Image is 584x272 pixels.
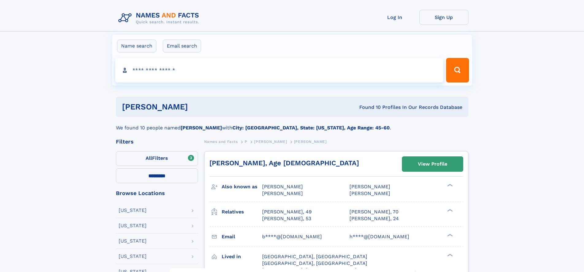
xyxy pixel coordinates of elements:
[446,58,469,82] button: Search Button
[402,157,463,171] a: View Profile
[254,140,287,144] span: [PERSON_NAME]
[163,40,201,52] label: Email search
[222,182,262,192] h3: Also known as
[262,184,303,190] span: [PERSON_NAME]
[119,254,147,259] div: [US_STATE]
[115,58,444,82] input: search input
[419,10,468,25] a: Sign Up
[119,223,147,228] div: [US_STATE]
[262,254,367,259] span: [GEOGRAPHIC_DATA], [GEOGRAPHIC_DATA]
[349,190,390,196] span: [PERSON_NAME]
[370,10,419,25] a: Log In
[222,232,262,242] h3: Email
[117,40,156,52] label: Name search
[119,239,147,243] div: [US_STATE]
[222,251,262,262] h3: Lived in
[204,138,238,145] a: Names and Facts
[349,215,399,222] a: [PERSON_NAME], 24
[349,184,390,190] span: [PERSON_NAME]
[116,151,198,166] label: Filters
[232,125,390,131] b: City: [GEOGRAPHIC_DATA], State: [US_STATE], Age Range: 45-60
[262,215,311,222] a: [PERSON_NAME], 53
[146,155,152,161] span: All
[116,10,204,26] img: Logo Names and Facts
[116,190,198,196] div: Browse Locations
[245,138,247,145] a: P
[222,207,262,217] h3: Relatives
[116,117,468,132] div: We found 10 people named with .
[273,104,462,111] div: Found 10 Profiles In Our Records Database
[119,208,147,213] div: [US_STATE]
[262,190,303,196] span: [PERSON_NAME]
[122,103,274,111] h1: [PERSON_NAME]
[349,209,399,215] a: [PERSON_NAME], 70
[254,138,287,145] a: [PERSON_NAME]
[116,139,198,144] div: Filters
[294,140,327,144] span: [PERSON_NAME]
[446,233,453,237] div: ❯
[262,260,367,266] span: [GEOGRAPHIC_DATA], [GEOGRAPHIC_DATA]
[446,253,453,257] div: ❯
[418,157,447,171] div: View Profile
[446,208,453,212] div: ❯
[209,159,359,167] a: [PERSON_NAME], Age [DEMOGRAPHIC_DATA]
[446,183,453,187] div: ❯
[181,125,222,131] b: [PERSON_NAME]
[262,209,312,215] a: [PERSON_NAME], 49
[245,140,247,144] span: P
